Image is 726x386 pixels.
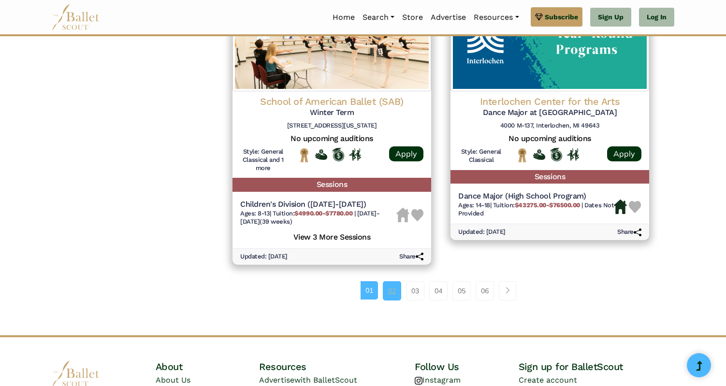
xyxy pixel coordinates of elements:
img: Housing Available [614,200,627,214]
h5: Dance Major at [GEOGRAPHIC_DATA] [458,108,641,118]
h6: | | [458,201,614,218]
img: instagram logo [415,377,422,385]
img: Offers Financial Aid [533,149,545,160]
h6: 4000 M-137, Interlochen, MI 49643 [458,122,641,130]
a: 05 [452,281,471,300]
span: Subscribe [545,12,578,22]
img: Housing Unavailable [396,208,409,222]
img: gem.svg [535,12,543,22]
a: Create account [519,375,577,385]
span: Ages: 14-18 [458,201,490,209]
h6: Updated: [DATE] [458,228,506,236]
h6: Style: General Classical and 1 more [240,148,286,172]
h4: School of American Ballet (SAB) [240,95,423,108]
a: 02 [383,281,401,300]
a: 01 [361,281,378,300]
a: Apply [607,146,641,161]
a: Sign Up [590,8,631,27]
h4: Resources [259,360,415,373]
a: Advertise [427,7,470,28]
img: Heart [411,209,423,221]
h6: Style: General Classical [458,148,504,164]
h6: | | [240,210,396,226]
h4: About [156,360,260,373]
h5: Dance Major (High School Program) [458,191,614,201]
a: Log In [639,8,674,27]
a: Instagram [415,375,461,385]
b: $4990.00-$7780.00 [294,210,352,217]
h6: Share [399,253,423,261]
h5: Children's Division ([DATE]-[DATE]) [240,200,396,210]
a: Advertisewith BalletScout [259,375,357,385]
img: Heart [629,201,641,213]
h5: Sessions [232,178,431,192]
a: Apply [389,146,423,161]
a: Store [398,7,427,28]
img: National [516,148,528,163]
a: 04 [429,281,448,300]
a: Subscribe [531,7,582,27]
h5: No upcoming auditions [240,134,423,144]
h5: Winter Term [240,108,423,118]
a: About Us [156,375,190,385]
img: Offers Scholarship [550,148,562,161]
span: Dates Not Provided [458,201,614,217]
a: Resources [470,7,523,28]
a: 03 [406,281,424,300]
h4: Follow Us [415,360,519,373]
a: 06 [476,281,494,300]
span: Tuition: [273,210,354,217]
h6: Share [617,228,641,236]
img: Offers Financial Aid [315,149,327,160]
b: $43275.00-$76500.00 [515,201,580,209]
h5: View 3 More Sessions [240,230,423,243]
h5: No upcoming auditions [458,134,641,144]
span: Ages: 8-13 [240,210,270,217]
img: In Person [567,148,579,161]
img: Offers Scholarship [332,148,344,161]
span: with BalletScout [294,375,357,385]
a: Home [329,7,359,28]
h4: Sign up for BalletScout [519,360,674,373]
span: Tuition: [493,201,582,209]
h6: Updated: [DATE] [240,253,288,261]
img: In Person [349,148,361,161]
span: [DATE]-[DATE] (39 weeks) [240,210,380,225]
a: Search [359,7,398,28]
h5: Sessions [450,170,649,184]
img: National [298,148,310,163]
nav: Page navigation example [361,281,522,300]
h4: Interlochen Center for the Arts [458,95,641,108]
h6: [STREET_ADDRESS][US_STATE] [240,122,423,130]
